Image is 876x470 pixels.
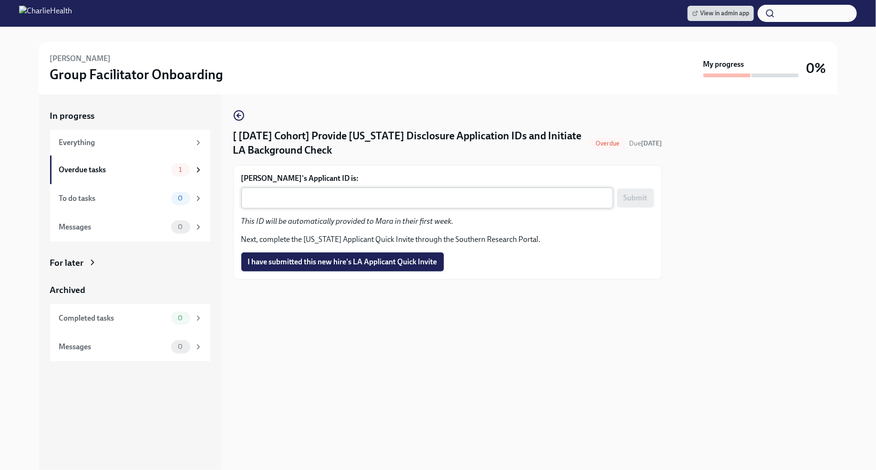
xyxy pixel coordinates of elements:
h3: 0% [806,60,826,77]
h3: Group Facilitator Onboarding [50,66,224,83]
span: 0 [172,223,188,230]
span: Overdue [590,140,625,147]
a: Archived [50,284,210,296]
a: View in admin app [688,6,754,21]
a: For later [50,257,210,269]
span: I have submitted this new hire's LA Applicant Quick Invite [248,257,437,267]
div: To do tasks [59,193,167,204]
strong: My progress [703,59,744,70]
div: Overdue tasks [59,165,167,175]
p: Next, complete the [US_STATE] Applicant Quick Invite through the Southern Research Portal. [241,234,654,245]
div: Messages [59,222,167,232]
span: Due [629,139,662,147]
label: [PERSON_NAME]'s Applicant ID is: [241,173,654,184]
a: Messages0 [50,333,210,361]
div: For later [50,257,84,269]
img: CharlieHealth [19,6,72,21]
h4: [ [DATE] Cohort] Provide [US_STATE] Disclosure Application IDs and Initiate LA Background Check [233,129,587,157]
span: 0 [172,343,188,350]
em: This ID will be automatically provided to Mara in their first week. [241,217,454,226]
a: Completed tasks0 [50,304,210,333]
span: 0 [172,195,188,202]
a: To do tasks0 [50,184,210,213]
span: 1 [173,166,187,173]
span: 0 [172,314,188,322]
div: Everything [59,137,190,148]
a: Everything [50,130,210,156]
a: Overdue tasks1 [50,156,210,184]
span: View in admin app [692,9,749,18]
div: Messages [59,342,167,352]
span: September 17th, 2025 09:00 [629,139,662,148]
button: I have submitted this new hire's LA Applicant Quick Invite [241,252,444,272]
a: Messages0 [50,213,210,241]
a: In progress [50,110,210,122]
h6: [PERSON_NAME] [50,53,111,64]
div: Completed tasks [59,313,167,324]
strong: [DATE] [641,139,662,147]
